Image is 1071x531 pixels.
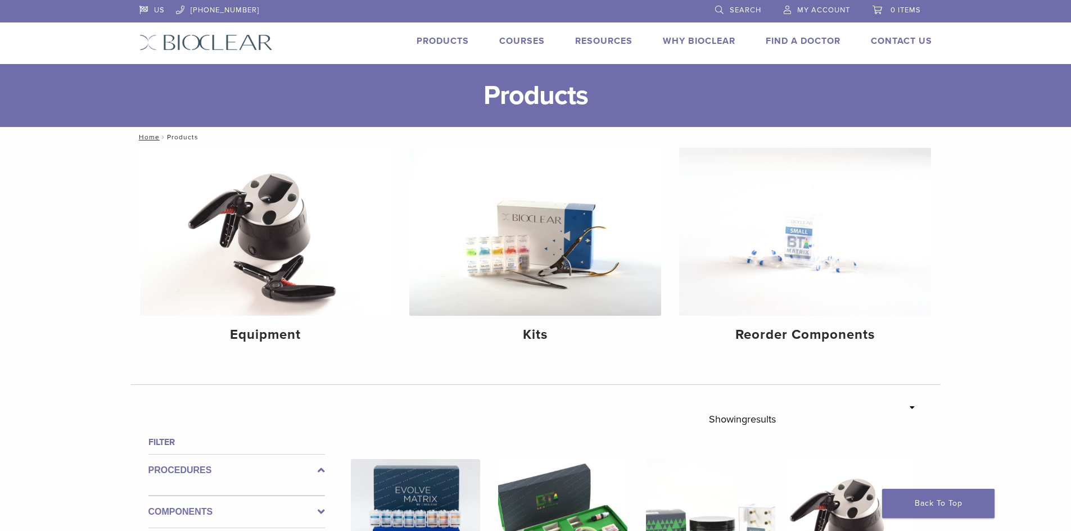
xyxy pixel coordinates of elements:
label: Procedures [148,464,325,477]
a: Products [417,35,469,47]
span: Search [730,6,761,15]
span: / [160,134,167,140]
a: Back To Top [882,489,995,518]
img: Kits [409,148,661,316]
span: My Account [797,6,850,15]
label: Components [148,505,325,519]
a: Find A Doctor [766,35,840,47]
span: 0 items [891,6,921,15]
p: Showing results [709,407,776,431]
h4: Kits [418,325,652,345]
img: Reorder Components [679,148,931,316]
h4: Reorder Components [688,325,922,345]
img: Equipment [140,148,392,316]
a: Home [135,133,160,141]
a: Why Bioclear [663,35,735,47]
a: Resources [575,35,632,47]
a: Equipment [140,148,392,352]
h4: Equipment [149,325,383,345]
a: Courses [499,35,545,47]
a: Contact Us [871,35,932,47]
a: Reorder Components [679,148,931,352]
img: Bioclear [139,34,273,51]
h4: Filter [148,435,325,449]
nav: Products [131,127,941,147]
a: Kits [409,148,661,352]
